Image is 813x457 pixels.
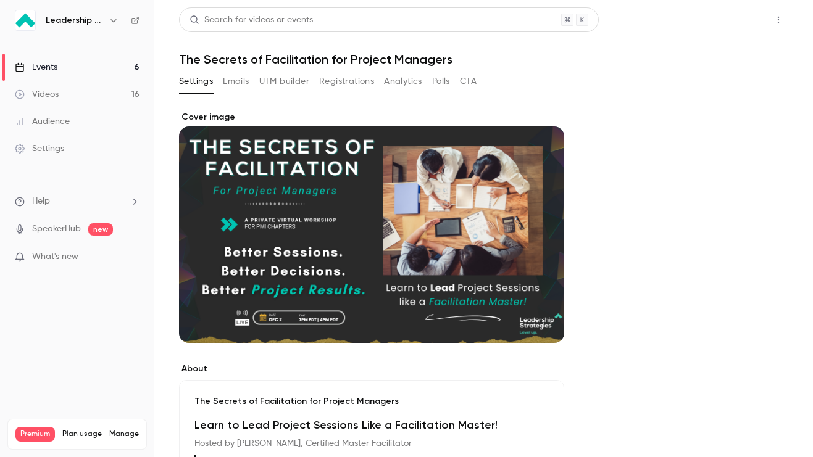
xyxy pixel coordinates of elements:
div: Search for videos or events [190,14,313,27]
button: Polls [432,72,450,91]
button: Emails [223,72,249,91]
button: UTM builder [259,72,309,91]
span: Help [32,195,50,208]
a: Manage [109,429,139,439]
h6: Hosted by [PERSON_NAME], Certified Master Facilitator [194,437,549,450]
span: Plan usage [62,429,102,439]
a: SpeakerHub [32,223,81,236]
img: Leadership Strategies - 2025 Webinars [15,10,35,30]
div: Events [15,61,57,73]
span: What's new [32,250,78,263]
li: help-dropdown-opener [15,195,140,208]
div: Audience [15,115,70,128]
button: Settings [179,72,213,91]
h1: The Secrets of Facilitation for Project Managers [179,52,788,67]
label: Cover image [179,111,564,123]
div: Videos [15,88,59,101]
button: CTA [460,72,477,91]
button: Analytics [384,72,422,91]
p: The Secrets of Facilitation for Project Managers [194,395,549,408]
button: Registrations [319,72,374,91]
h1: Learn to Lead Project Sessions Like a Facilitation Master! [194,418,549,432]
span: new [88,223,113,236]
label: About [179,363,564,375]
div: Settings [15,142,64,155]
h6: Leadership Strategies - 2025 Webinars [46,14,104,27]
span: Premium [15,427,55,442]
section: Cover image [179,111,564,343]
button: Share [710,7,759,32]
